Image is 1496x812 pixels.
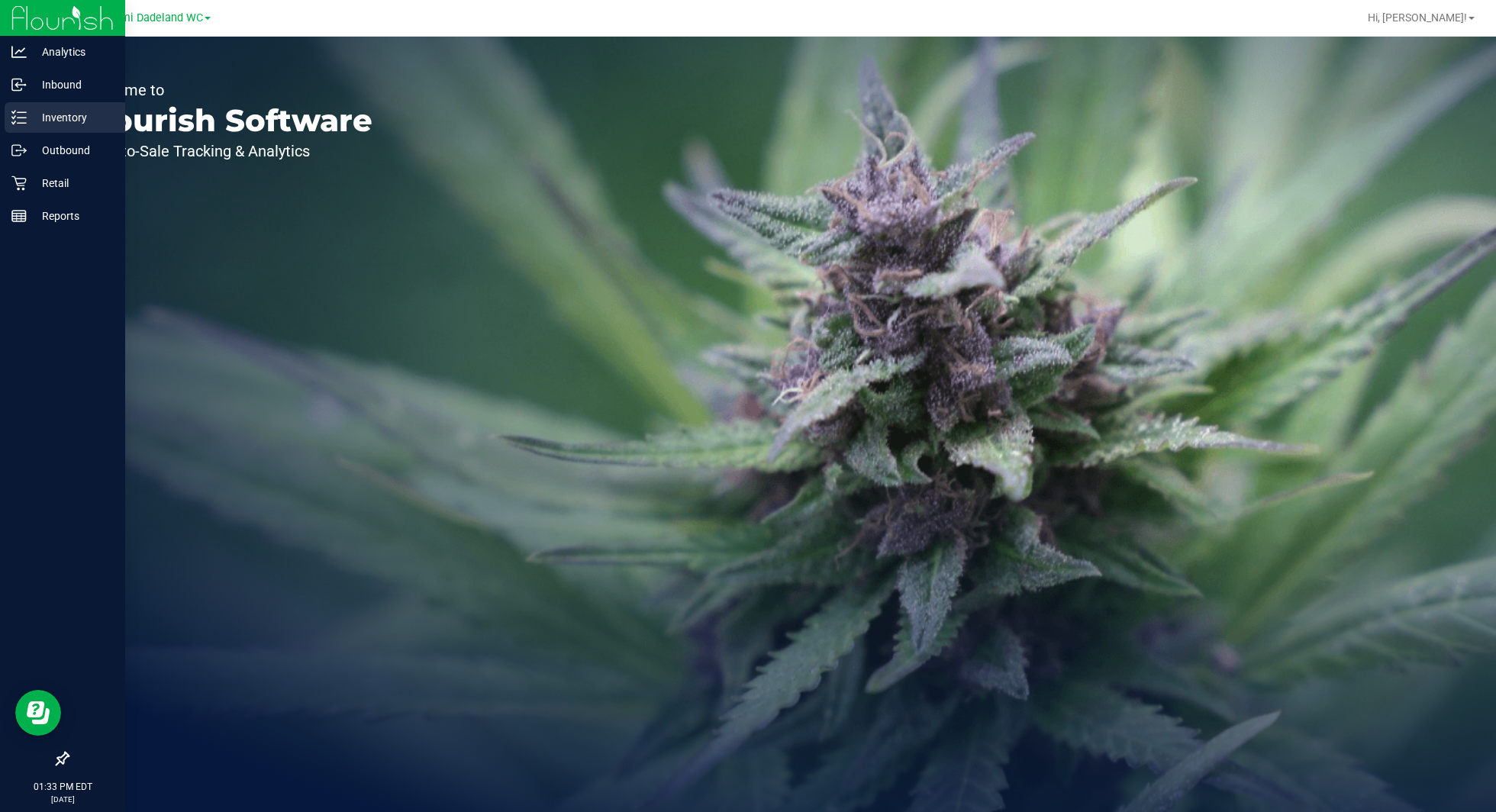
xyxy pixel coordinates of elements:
span: Miami Dadeland WC [102,11,203,24]
iframe: Resource center [15,690,61,736]
inline-svg: Inbound [11,77,27,92]
inline-svg: Retail [11,176,27,191]
inline-svg: Outbound [11,143,27,158]
p: Inventory [27,108,118,127]
p: 01:33 PM EDT [7,780,118,794]
inline-svg: Analytics [11,44,27,60]
p: Welcome to [82,82,372,98]
p: Reports [27,207,118,225]
inline-svg: Reports [11,208,27,224]
p: Seed-to-Sale Tracking & Analytics [82,143,372,159]
span: Hi, [PERSON_NAME]! [1368,11,1467,24]
inline-svg: Inventory [11,110,27,125]
p: Outbound [27,141,118,159]
p: Retail [27,174,118,192]
p: Analytics [27,43,118,61]
p: Inbound [27,76,118,94]
p: Flourish Software [82,105,372,136]
p: [DATE] [7,794,118,805]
